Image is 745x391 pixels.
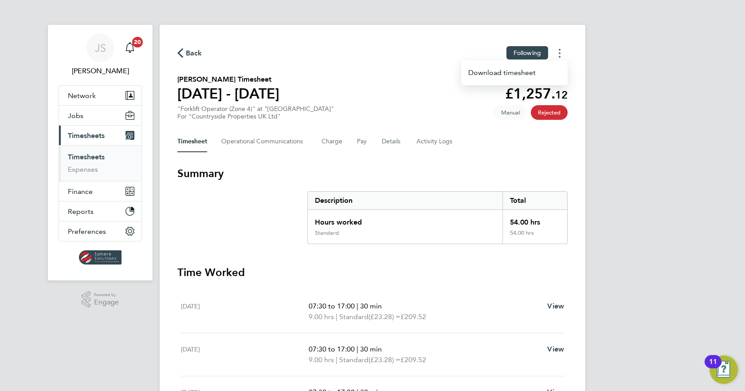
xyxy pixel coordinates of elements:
[309,345,355,353] span: 07:30 to 17:00
[48,25,153,280] nav: Main navigation
[68,131,105,140] span: Timesheets
[59,106,141,125] button: Jobs
[308,210,502,229] div: Hours worked
[339,355,369,365] span: Standard
[552,46,568,60] button: Timesheets Menu
[132,37,143,47] span: 20
[177,47,202,59] button: Back
[710,355,738,384] button: Open Resource Center, 11 new notifications
[505,85,568,102] app-decimal: £1,257.
[369,312,400,321] span: (£23.28) =
[339,312,369,322] span: Standard
[59,250,142,265] a: Go to home page
[514,49,541,57] span: Following
[547,302,564,310] span: View
[360,345,382,353] span: 30 min
[68,227,106,236] span: Preferences
[94,291,119,299] span: Powered by
[336,312,337,321] span: |
[382,131,402,152] button: Details
[502,210,567,229] div: 54.00 hrs
[59,126,141,145] button: Timesheets
[502,229,567,244] div: 54.00 hrs
[177,74,279,85] h2: [PERSON_NAME] Timesheet
[315,229,339,237] div: Standard
[79,250,122,265] img: spheresolutions-logo-retina.png
[709,362,717,373] div: 11
[59,34,142,76] a: JS[PERSON_NAME]
[82,291,119,308] a: Powered byEngage
[177,113,334,120] div: For "Countryside Properties UK Ltd"
[309,312,334,321] span: 9.00 hrs
[531,105,568,120] span: This timesheet has been rejected.
[369,355,400,364] span: (£23.28) =
[309,302,355,310] span: 07:30 to 17:00
[416,131,454,152] button: Activity Logs
[181,301,309,322] div: [DATE]
[547,301,564,312] a: View
[177,131,207,152] button: Timesheet
[547,345,564,353] span: View
[357,302,358,310] span: |
[177,265,568,280] h3: Time Worked
[360,302,382,310] span: 30 min
[555,88,568,101] span: 12
[322,131,343,152] button: Charge
[336,355,337,364] span: |
[177,85,279,103] h1: [DATE] - [DATE]
[357,345,358,353] span: |
[59,145,141,181] div: Timesheets
[68,111,83,120] span: Jobs
[59,201,141,221] button: Reports
[59,66,142,76] span: Jack Spencer
[68,153,105,161] a: Timesheets
[307,191,568,244] div: Summary
[68,207,94,216] span: Reports
[59,86,141,105] button: Network
[68,187,93,196] span: Finance
[494,105,527,120] span: This timesheet was manually created.
[309,355,334,364] span: 9.00 hrs
[68,91,96,100] span: Network
[400,355,426,364] span: £209.52
[308,192,502,209] div: Description
[59,221,141,241] button: Preferences
[181,344,309,365] div: [DATE]
[177,166,568,181] h3: Summary
[461,64,568,82] a: Timesheets Menu
[186,48,202,59] span: Back
[506,46,548,59] button: Following
[177,105,334,120] div: "Forklift Operator (Zone 4)" at "[GEOGRAPHIC_DATA]"
[95,42,106,54] span: JS
[121,34,139,62] a: 20
[94,299,119,306] span: Engage
[547,344,564,355] a: View
[502,192,567,209] div: Total
[221,131,307,152] button: Operational Communications
[357,131,368,152] button: Pay
[59,182,141,201] button: Finance
[68,165,98,174] a: Expenses
[400,312,426,321] span: £209.52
